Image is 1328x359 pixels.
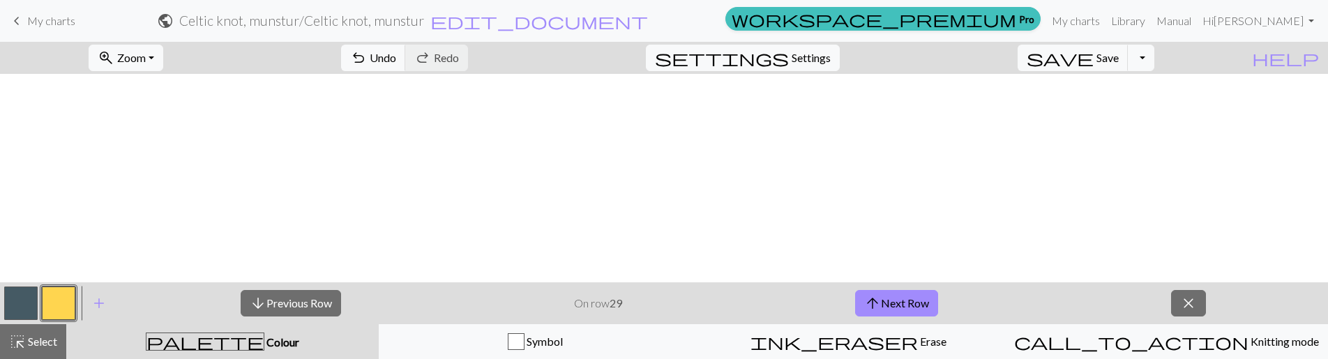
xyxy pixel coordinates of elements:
[350,48,367,68] span: undo
[26,335,57,348] span: Select
[264,335,299,349] span: Colour
[792,49,831,66] span: Settings
[1014,332,1248,351] span: call_to_action
[1046,7,1106,35] a: My charts
[692,324,1005,359] button: Erase
[1248,335,1319,348] span: Knitting mode
[1005,324,1328,359] button: Knitting mode
[241,290,341,316] button: Previous Row
[66,324,379,359] button: Colour
[1106,7,1151,35] a: Library
[146,332,264,351] span: palette
[525,335,563,348] span: Symbol
[370,51,396,64] span: Undo
[864,293,881,313] span: arrow_upward
[1151,7,1197,35] a: Manual
[1197,7,1320,35] a: Hi[PERSON_NAME]
[610,296,622,310] strong: 29
[379,324,692,359] button: Symbol
[430,11,648,31] span: edit_document
[8,11,25,31] span: keyboard_arrow_left
[91,293,107,313] span: add
[1018,45,1129,71] button: Save
[179,13,424,29] h2: Celtic knot, munstur / Celtic knot, munstur
[655,49,789,66] i: Settings
[750,332,918,351] span: ink_eraser
[9,332,26,351] span: highlight_alt
[732,9,1016,29] span: workspace_premium
[1027,48,1094,68] span: save
[1096,51,1119,64] span: Save
[8,9,75,33] a: My charts
[855,290,938,316] button: Next Row
[89,45,163,71] button: Zoom
[1180,293,1197,313] span: close
[1252,48,1319,68] span: help
[27,14,75,27] span: My charts
[341,45,406,71] button: Undo
[655,48,789,68] span: settings
[117,51,146,64] span: Zoom
[918,335,946,348] span: Erase
[250,293,266,313] span: arrow_downward
[725,7,1041,31] a: Pro
[646,45,840,71] button: SettingsSettings
[157,11,174,31] span: public
[574,295,622,312] p: On row
[98,48,114,68] span: zoom_in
